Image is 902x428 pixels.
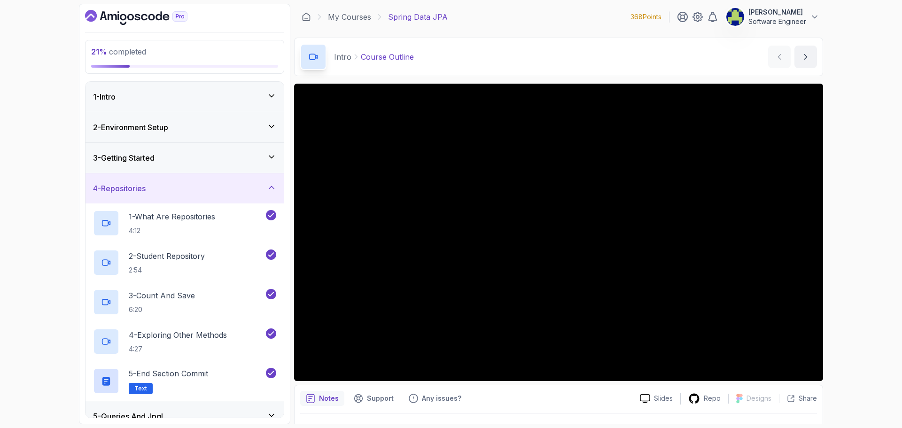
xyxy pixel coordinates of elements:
p: 3 - Count And Save [129,290,195,301]
p: Repo [704,394,721,403]
button: 2-Environment Setup [86,112,284,142]
p: 1 - What Are Repositories [129,211,215,222]
button: 3-Count And Save6:20 [93,289,276,315]
button: next content [794,46,817,68]
a: Slides [632,394,680,404]
a: Repo [681,393,728,405]
p: Course Outline [361,51,414,62]
button: 4-Exploring Other Methods4:27 [93,328,276,355]
h3: 5 - Queries And Jpql [93,411,163,422]
p: 368 Points [630,12,661,22]
button: 1-What Are Repositories4:12 [93,210,276,236]
h3: 2 - Environment Setup [93,122,168,133]
a: My Courses [328,11,371,23]
button: user profile image[PERSON_NAME]Software Engineer [726,8,819,26]
p: Slides [654,394,673,403]
h3: 1 - Intro [93,91,116,102]
a: Dashboard [85,10,209,25]
p: 4:12 [129,226,215,235]
a: Dashboard [302,12,311,22]
img: user profile image [726,8,744,26]
p: Spring Data JPA [388,11,448,23]
span: completed [91,47,146,56]
p: [PERSON_NAME] [748,8,806,17]
p: Intro [334,51,351,62]
h3: 4 - Repositories [93,183,146,194]
button: 5-End Section CommitText [93,368,276,394]
p: Software Engineer [748,17,806,26]
p: 4 - Exploring Other Methods [129,329,227,341]
button: 1-Intro [86,82,284,112]
p: 5 - End Section Commit [129,368,208,379]
button: Share [779,394,817,403]
iframe: 1 - Course Outline [294,84,823,381]
p: Any issues? [422,394,461,403]
p: Share [799,394,817,403]
p: Designs [746,394,771,403]
button: Feedback button [403,391,467,406]
button: notes button [300,391,344,406]
p: 6:20 [129,305,195,314]
h3: 3 - Getting Started [93,152,155,163]
button: 4-Repositories [86,173,284,203]
span: Text [134,385,147,392]
button: previous content [768,46,791,68]
p: Support [367,394,394,403]
button: Support button [348,391,399,406]
p: 2 - Student Repository [129,250,205,262]
p: Notes [319,394,339,403]
p: 2:54 [129,265,205,275]
span: 21 % [91,47,107,56]
p: 4:27 [129,344,227,354]
button: 2-Student Repository2:54 [93,249,276,276]
button: 3-Getting Started [86,143,284,173]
